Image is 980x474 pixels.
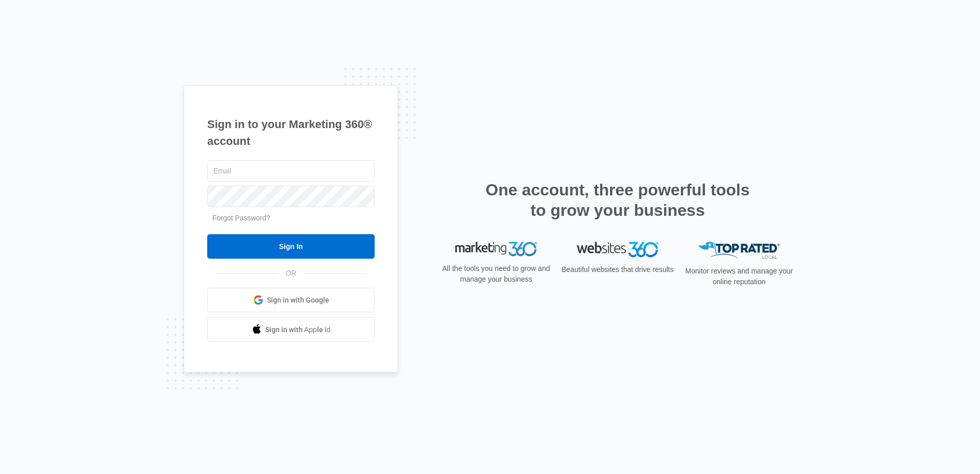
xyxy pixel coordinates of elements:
[267,295,329,306] span: Sign in with Google
[207,116,375,149] h1: Sign in to your Marketing 360® account
[207,317,375,342] a: Sign in with Apple Id
[207,160,375,182] input: Email
[698,242,780,259] img: Top Rated Local
[577,242,658,257] img: Websites 360
[439,263,553,285] p: All the tools you need to grow and manage your business
[207,288,375,312] a: Sign in with Google
[279,268,304,279] span: OR
[265,325,331,335] span: Sign in with Apple Id
[682,266,796,287] p: Monitor reviews and manage your online reputation
[212,214,271,222] a: Forgot Password?
[482,180,753,220] h2: One account, three powerful tools to grow your business
[207,234,375,259] input: Sign In
[455,242,537,256] img: Marketing 360
[560,264,675,275] p: Beautiful websites that drive results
